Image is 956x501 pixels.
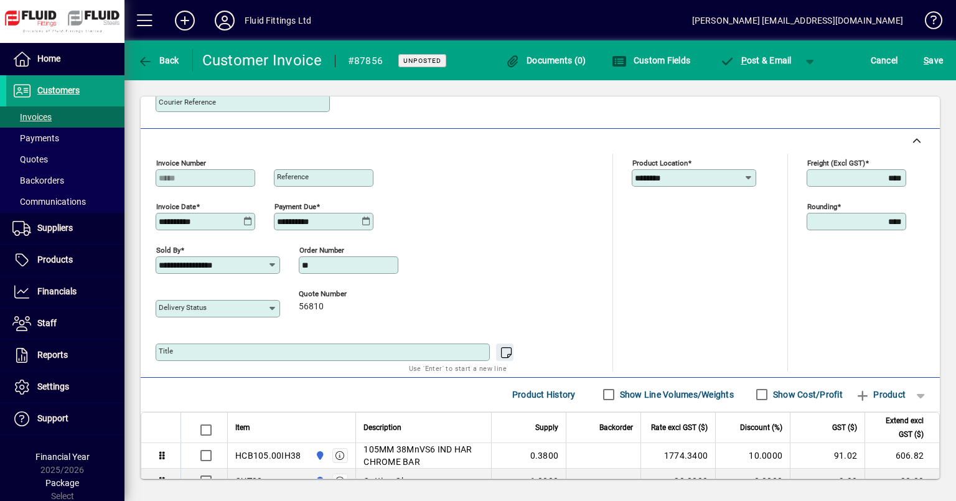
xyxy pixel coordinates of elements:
[649,475,708,487] div: 20.0000
[599,421,633,434] span: Backorder
[363,475,424,487] span: Cutting Charge
[363,421,401,434] span: Description
[202,50,322,70] div: Customer Invoice
[535,421,558,434] span: Supply
[124,49,193,72] app-page-header-button: Back
[156,158,206,167] mat-label: Invoice number
[715,469,790,494] td: 0.0000
[12,112,52,122] span: Invoices
[771,388,843,401] label: Show Cost/Profit
[409,361,507,375] mat-hint: Use 'Enter' to start a new line
[507,383,581,406] button: Product History
[6,213,124,244] a: Suppliers
[165,9,205,32] button: Add
[235,421,250,434] span: Item
[790,469,865,494] td: 3.00
[924,55,929,65] span: S
[37,85,80,95] span: Customers
[502,49,589,72] button: Documents (0)
[715,443,790,469] td: 10.0000
[6,245,124,276] a: Products
[713,49,798,72] button: Post & Email
[45,478,79,488] span: Package
[37,350,68,360] span: Reports
[6,403,124,434] a: Support
[312,474,326,488] span: AUCKLAND
[235,475,262,487] div: CUT20
[299,290,373,298] span: Quote number
[849,383,912,406] button: Product
[609,49,693,72] button: Custom Fields
[12,154,48,164] span: Quotes
[6,340,124,371] a: Reports
[159,347,173,355] mat-label: Title
[651,421,708,434] span: Rate excl GST ($)
[865,469,939,494] td: 20.00
[35,452,90,462] span: Financial Year
[37,318,57,328] span: Staff
[924,50,943,70] span: ave
[741,55,747,65] span: P
[37,286,77,296] span: Financials
[12,197,86,207] span: Communications
[807,158,865,167] mat-label: Freight (excl GST)
[156,245,180,254] mat-label: Sold by
[832,421,857,434] span: GST ($)
[692,11,903,30] div: [PERSON_NAME] [EMAIL_ADDRESS][DOMAIN_NAME]
[37,413,68,423] span: Support
[871,50,898,70] span: Cancel
[312,449,326,462] span: AUCKLAND
[156,202,196,210] mat-label: Invoice date
[6,308,124,339] a: Staff
[6,276,124,307] a: Financials
[6,106,124,128] a: Invoices
[719,55,792,65] span: ost & Email
[790,443,865,469] td: 91.02
[37,382,69,391] span: Settings
[617,388,734,401] label: Show Line Volumes/Weights
[299,245,344,254] mat-label: Order number
[138,55,179,65] span: Back
[12,176,64,185] span: Backorders
[530,475,559,487] span: 1.0000
[235,449,301,462] div: HCB105.00IH38
[505,55,586,65] span: Documents (0)
[6,44,124,75] a: Home
[403,57,441,65] span: Unposted
[530,449,559,462] span: 0.3800
[6,372,124,403] a: Settings
[855,385,906,405] span: Product
[159,98,216,106] mat-label: Courier Reference
[868,49,901,72] button: Cancel
[205,9,245,32] button: Profile
[649,449,708,462] div: 1774.3400
[245,11,311,30] div: Fluid Fittings Ltd
[274,202,316,210] mat-label: Payment due
[6,149,124,170] a: Quotes
[612,55,690,65] span: Custom Fields
[6,170,124,191] a: Backorders
[348,51,383,71] div: #87856
[6,191,124,212] a: Communications
[6,128,124,149] a: Payments
[632,158,688,167] mat-label: Product location
[37,255,73,265] span: Products
[299,302,324,312] span: 56810
[865,443,939,469] td: 606.82
[807,202,837,210] mat-label: Rounding
[916,2,940,43] a: Knowledge Base
[159,303,207,312] mat-label: Delivery status
[12,133,59,143] span: Payments
[921,49,946,72] button: Save
[512,385,576,405] span: Product History
[134,49,182,72] button: Back
[37,223,73,233] span: Suppliers
[37,54,60,63] span: Home
[740,421,782,434] span: Discount (%)
[277,172,309,181] mat-label: Reference
[363,443,484,468] span: 105MM 38MnVS6 IND HAR CHROME BAR
[873,414,924,441] span: Extend excl GST ($)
